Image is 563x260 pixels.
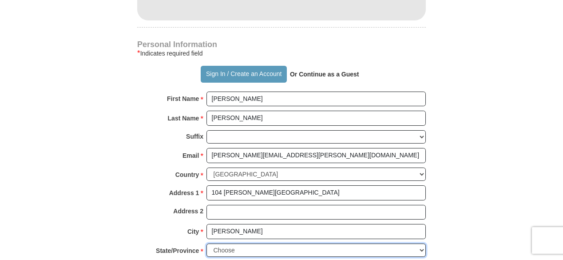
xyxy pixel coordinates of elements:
[187,225,199,238] strong: City
[137,41,426,48] h4: Personal Information
[173,205,203,217] strong: Address 2
[290,71,359,78] strong: Or Continue as a Guest
[182,149,199,162] strong: Email
[137,48,426,59] div: Indicates required field
[175,168,199,181] strong: Country
[201,66,286,83] button: Sign In / Create an Account
[156,244,199,257] strong: State/Province
[167,92,199,105] strong: First Name
[169,187,199,199] strong: Address 1
[186,130,203,143] strong: Suffix
[168,112,199,124] strong: Last Name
